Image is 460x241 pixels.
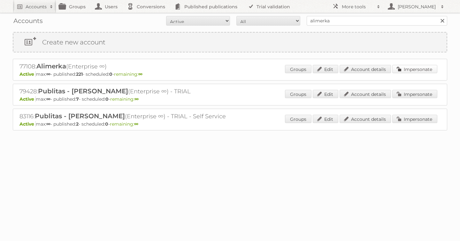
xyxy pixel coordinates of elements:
[313,65,338,73] a: Edit
[38,87,128,95] span: Publitas - [PERSON_NAME]
[76,96,79,102] strong: 7
[19,121,36,127] span: Active
[396,4,438,10] h2: [PERSON_NAME]
[46,71,50,77] strong: ∞
[19,96,36,102] span: Active
[13,33,447,52] a: Create new account
[114,71,142,77] span: remaining:
[109,71,112,77] strong: 0
[36,62,66,70] span: Alimerka
[19,121,441,127] p: max: - published: - scheduled: -
[46,96,50,102] strong: ∞
[340,65,391,73] a: Account details
[110,121,138,127] span: remaining:
[19,96,441,102] p: max: - published: - scheduled: -
[19,71,441,77] p: max: - published: - scheduled: -
[340,115,391,123] a: Account details
[105,96,109,102] strong: 0
[19,71,36,77] span: Active
[76,121,79,127] strong: 2
[340,90,391,98] a: Account details
[285,90,311,98] a: Groups
[392,65,437,73] a: Impersonate
[26,4,47,10] h2: Accounts
[342,4,374,10] h2: More tools
[313,115,338,123] a: Edit
[392,115,437,123] a: Impersonate
[285,65,311,73] a: Groups
[138,71,142,77] strong: ∞
[134,121,138,127] strong: ∞
[19,112,243,120] h2: 83116: (Enterprise ∞) - TRIAL - Self Service
[19,87,243,96] h2: 79428: (Enterprise ∞) - TRIAL
[313,90,338,98] a: Edit
[35,112,125,120] span: Publitas - [PERSON_NAME]
[134,96,139,102] strong: ∞
[285,115,311,123] a: Groups
[76,71,83,77] strong: 221
[105,121,108,127] strong: 0
[19,62,243,71] h2: 77108: (Enterprise ∞)
[46,121,50,127] strong: ∞
[392,90,437,98] a: Impersonate
[110,96,139,102] span: remaining:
